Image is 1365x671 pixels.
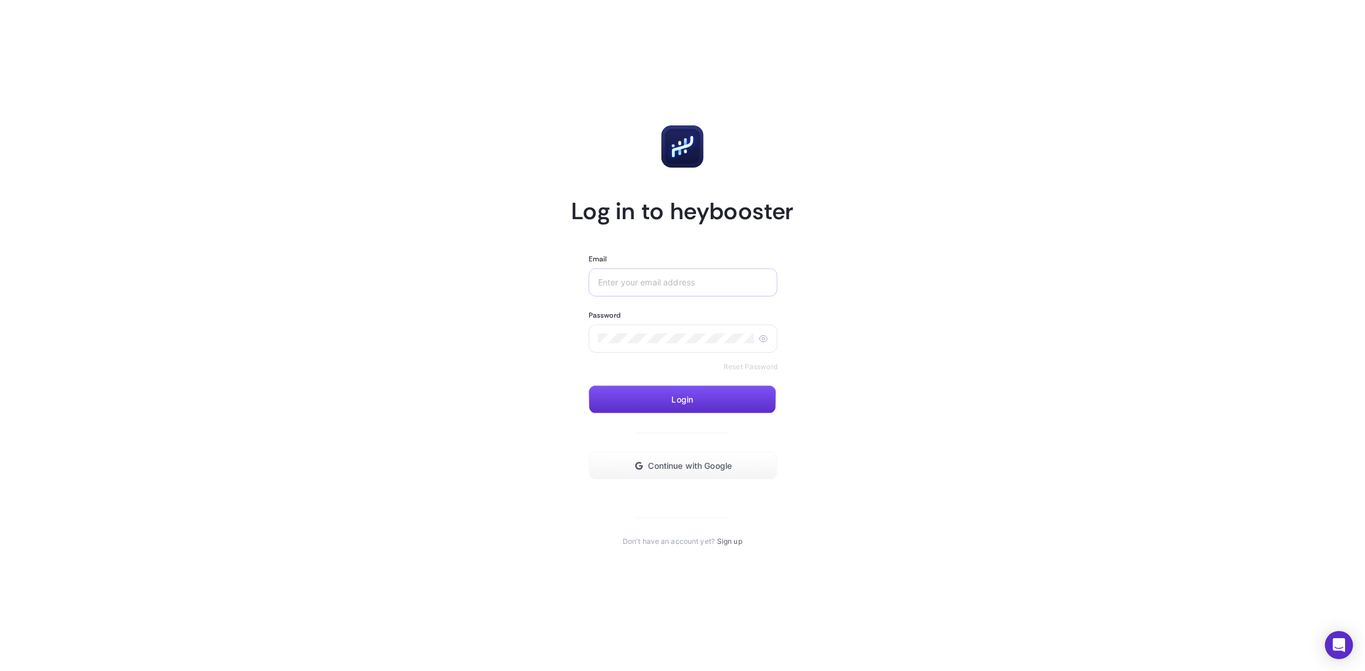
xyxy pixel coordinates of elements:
[672,395,694,404] span: Login
[648,461,732,471] span: Continue with Google
[1325,631,1353,659] div: Open Intercom Messenger
[724,362,777,372] a: Reset Password
[589,386,776,414] button: Login
[598,278,768,287] input: Enter your email address
[623,537,715,546] span: Don't have an account yet?
[589,254,607,264] label: Email
[571,196,794,226] h1: Log in to heybooster
[589,311,620,320] label: Password
[589,452,777,480] button: Continue with Google
[717,537,742,546] a: Sign up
